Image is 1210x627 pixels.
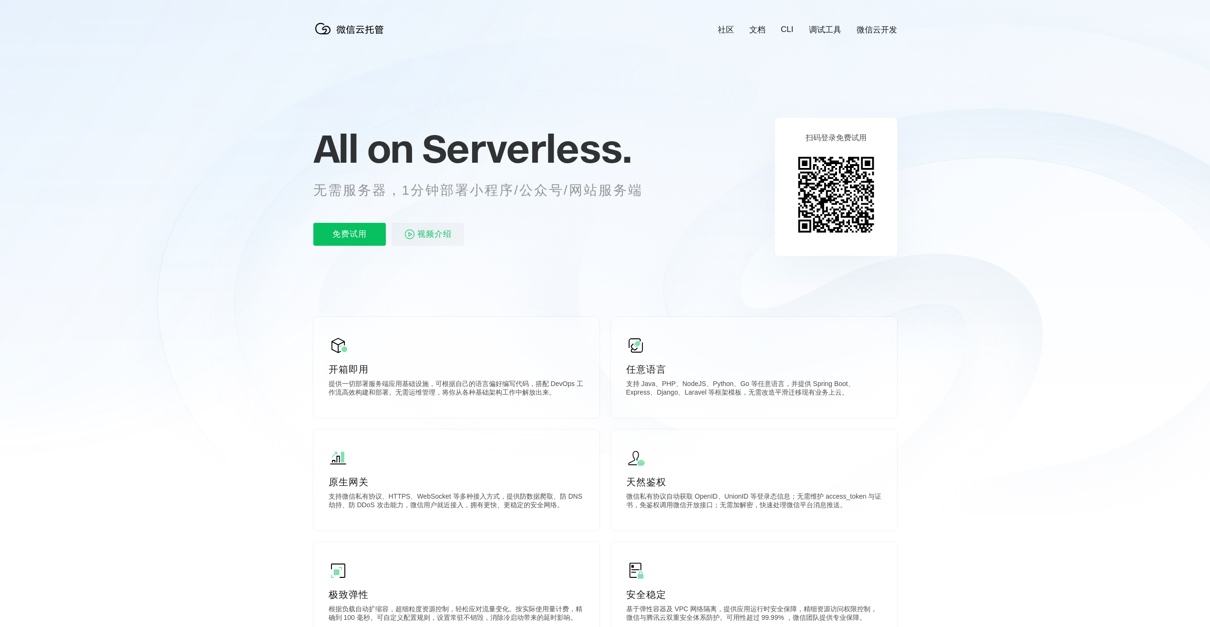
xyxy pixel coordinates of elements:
[626,380,882,399] p: 支持 Java、PHP、NodeJS、Python、Go 等任意语言，并提供 Spring Boot、Express、Django、Laravel 等框架模板，无需改造平滑迁移现有业务上云。
[313,181,661,200] p: 无需服务器，1分钟部署小程序/公众号/网站服务端
[329,588,584,601] p: 极致弹性
[422,125,631,172] span: Serverless.
[313,223,386,246] p: 免费试用
[626,492,882,512] p: 微信私有协议自动获取 OpenID、UnionID 等登录态信息；无需维护 access_token 与证书，免鉴权调用微信开放接口；无需加解密，快速处理微信平台消息推送。
[718,24,734,35] a: 社区
[749,24,765,35] a: 文档
[329,475,584,489] p: 原生网关
[329,380,584,399] p: 提供一切部署服务端应用基础设施，可根据自己的语言偏好编写代码，搭配 DevOps 工作流高效构建和部署。无需运维管理，将你从各种基础架构工作中解放出来。
[626,475,882,489] p: 天然鉴权
[313,19,390,38] img: 微信云托管
[626,605,882,624] p: 基于弹性容器及 VPC 网络隔离，提供应用运行时安全保障，精细资源访问权限控制，微信与腾讯云双重安全体系防护。可用性超过 99.99% ，微信团队提供专业保障。
[626,363,882,376] p: 任意语言
[329,492,584,512] p: 支持微信私有协议、HTTPS、WebSocket 等多种接入方式，提供防数据爬取、防 DNS 劫持、防 DDoS 攻击能力，微信用户就近接入，拥有更快、更稳定的安全网络。
[806,133,867,143] p: 扫码登录免费试用
[313,125,413,172] span: All on
[404,229,415,240] img: video_play.svg
[626,588,882,601] p: 安全稳定
[809,24,841,35] a: 调试工具
[857,24,897,35] a: 微信云开发
[313,31,390,40] a: 微信云托管
[781,25,793,34] a: CLI
[417,223,452,246] span: 视频介绍
[329,363,584,376] p: 开箱即用
[329,605,584,624] p: 根据负载自动扩缩容，超细粒度资源控制，轻松应对流量变化。按实际使用量计费，精确到 100 毫秒。可自定义配置规则，设置常驻不销毁，消除冷启动带来的延时影响。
